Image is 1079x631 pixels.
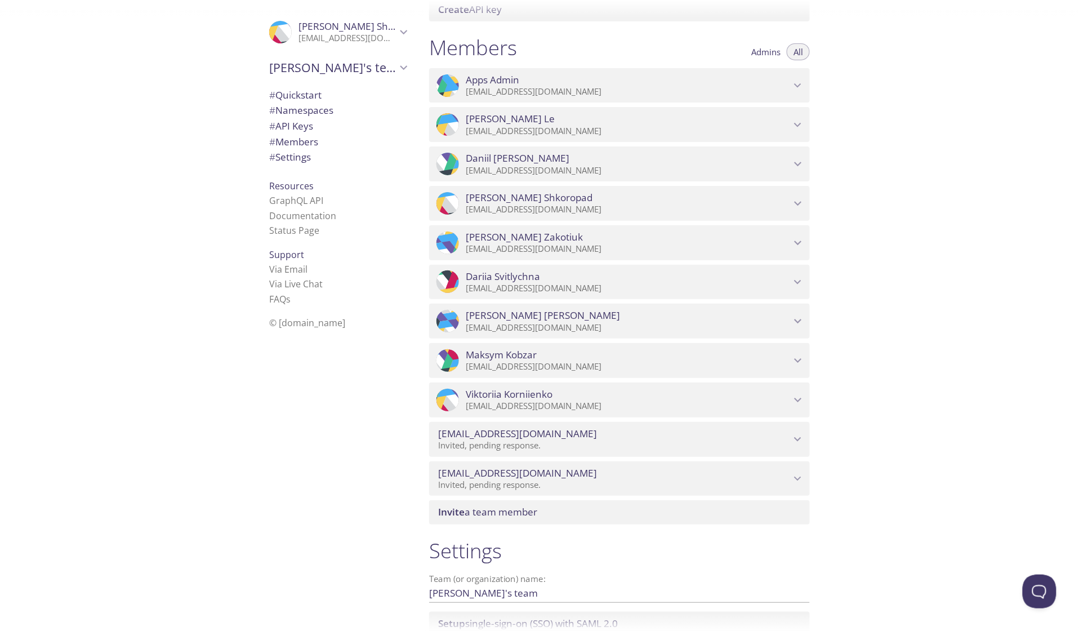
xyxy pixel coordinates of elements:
p: [EMAIL_ADDRESS][DOMAIN_NAME] [298,33,396,44]
span: Apps Admin [466,74,519,86]
p: [EMAIL_ADDRESS][DOMAIN_NAME] [466,204,791,215]
span: Namespaces [269,104,333,117]
div: Dariia Svitlychna [429,265,810,300]
span: Resources [269,180,314,192]
div: Olga Mazur [429,304,810,339]
span: [PERSON_NAME] Shkoropad [298,20,425,33]
a: GraphQL API [269,194,323,207]
p: [EMAIL_ADDRESS][DOMAIN_NAME] [466,126,791,137]
span: Support [269,248,304,261]
div: Iryna Zakotiuk [429,225,810,260]
span: Settings [269,150,311,163]
h1: Members [429,35,517,60]
p: Invited, pending response. [438,440,791,451]
span: s [286,293,291,305]
a: Via Live Chat [269,278,323,290]
div: Maksym Kobzar [429,343,810,378]
span: [EMAIL_ADDRESS][DOMAIN_NAME] [438,467,597,479]
div: Maryana Shkoropad [429,186,810,221]
div: Team Settings [260,149,416,165]
p: [EMAIL_ADDRESS][DOMAIN_NAME] [466,401,791,412]
a: FAQ [269,293,291,305]
span: [PERSON_NAME] Le [466,113,555,125]
span: # [269,150,275,163]
div: Chau Le [429,107,810,142]
div: Invite a team member [429,500,810,524]
span: Quickstart [269,88,322,101]
p: [EMAIL_ADDRESS][DOMAIN_NAME] [466,165,791,176]
a: Documentation [269,210,336,222]
span: Dariia Svitlychna [466,270,540,283]
span: # [269,119,275,132]
p: [EMAIL_ADDRESS][DOMAIN_NAME] [466,283,791,294]
h1: Settings [429,538,810,563]
span: Viktoriia Korniienko [466,388,552,401]
span: Maksym Kobzar [466,349,537,361]
span: API Keys [269,119,313,132]
span: Invite [438,505,465,518]
div: Maryana Shkoropad [260,14,416,51]
span: © [DOMAIN_NAME] [269,317,345,329]
span: Members [269,135,318,148]
iframe: Help Scout Beacon - Open [1023,575,1056,608]
div: Members [260,134,416,150]
a: Via Email [269,263,307,275]
span: # [269,88,275,101]
div: arybalka@evolvtechnology.com [429,422,810,457]
p: [EMAIL_ADDRESS][DOMAIN_NAME] [466,322,791,334]
span: Daniil [PERSON_NAME] [466,152,569,165]
span: [PERSON_NAME] [PERSON_NAME] [466,309,620,322]
div: oshafran@evolvtechnology.com [429,461,810,496]
div: Daniil Borshchanskyi [429,146,810,181]
p: [EMAIL_ADDRESS][DOMAIN_NAME] [466,361,791,372]
p: [EMAIL_ADDRESS][DOMAIN_NAME] [466,86,791,97]
div: Apps Admin [429,68,810,103]
span: [PERSON_NAME] Shkoropad [466,192,592,204]
div: API Keys [260,118,416,134]
span: a team member [438,505,537,518]
div: Quickstart [260,87,416,103]
div: Namespaces [260,103,416,118]
p: [EMAIL_ADDRESS][DOMAIN_NAME] [466,243,791,255]
span: [PERSON_NAME]'s team [269,60,396,75]
div: Evolv's team [260,53,416,82]
label: Team (or organization) name: [429,575,546,583]
a: Status Page [269,224,319,237]
button: All [787,43,810,60]
span: [EMAIL_ADDRESS][DOMAIN_NAME] [438,428,597,440]
span: [PERSON_NAME] Zakotiuk [466,231,583,243]
div: Viktoriia Korniienko [429,383,810,417]
span: # [269,104,275,117]
span: # [269,135,275,148]
button: Admins [744,43,787,60]
p: Invited, pending response. [438,479,791,491]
